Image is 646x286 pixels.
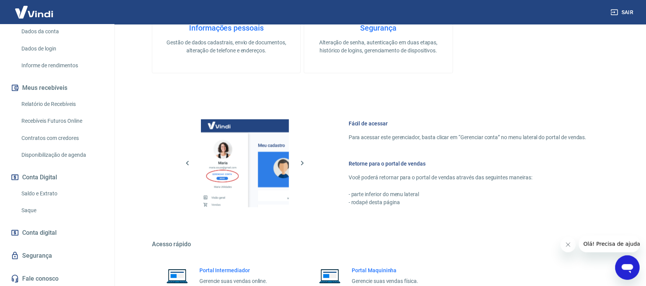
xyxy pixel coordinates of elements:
p: - rodapé desta página [349,199,587,207]
p: Gerencie suas vendas física. [352,278,419,286]
a: Informe de rendimentos [18,58,105,73]
a: Recebíveis Futuros Online [18,113,105,129]
p: - parte inferior do menu lateral [349,191,587,199]
p: Você poderá retornar para o portal de vendas através das seguintes maneiras: [349,174,587,182]
h6: Portal Maquininha [352,267,419,275]
img: Imagem de um notebook aberto [314,267,346,285]
a: Relatório de Recebíveis [18,96,105,112]
p: Gestão de dados cadastrais, envio de documentos, alteração de telefone e endereços. [165,39,288,55]
a: Segurança [9,247,105,264]
img: Imagem de um notebook aberto [161,267,193,285]
p: Gerencie suas vendas online. [199,278,268,286]
button: Sair [609,5,637,19]
h4: Informações pessoais [165,23,288,32]
span: Olá! Precisa de ajuda? [5,5,64,11]
iframe: Fechar mensagem [561,237,576,252]
img: Imagem da dashboard mostrando o botão de gerenciar conta na sidebar no lado esquerdo [201,119,289,207]
span: Conta digital [22,227,57,238]
a: Contratos com credores [18,130,105,146]
button: Conta Digital [9,169,105,186]
h4: Segurança [316,23,440,32]
p: Para acessar este gerenciador, basta clicar em “Gerenciar conta” no menu lateral do portal de ven... [349,133,587,141]
img: Vindi [9,0,59,24]
h6: Retorne para o portal de vendas [349,160,587,167]
iframe: Botão para abrir a janela de mensagens [615,255,640,280]
a: Saque [18,203,105,218]
h5: Acesso rápido [152,241,605,249]
a: Disponibilização de agenda [18,147,105,163]
button: Meus recebíveis [9,80,105,96]
a: Saldo e Extrato [18,186,105,201]
a: Dados de login [18,41,105,57]
a: Conta digital [9,224,105,241]
h6: Portal Intermediador [199,267,268,275]
a: Dados da conta [18,24,105,39]
p: Alteração de senha, autenticação em duas etapas, histórico de logins, gerenciamento de dispositivos. [316,39,440,55]
iframe: Mensagem da empresa [579,236,640,252]
h6: Fácil de acessar [349,120,587,127]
